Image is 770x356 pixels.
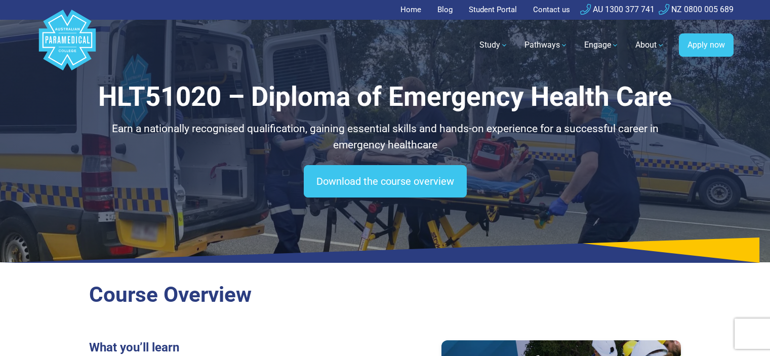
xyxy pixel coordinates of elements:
[89,340,379,355] h3: What you’ll learn
[89,121,681,153] p: Earn a nationally recognised qualification, gaining essential skills and hands-on experience for ...
[89,81,681,113] h1: HLT51020 – Diploma of Emergency Health Care
[659,5,734,14] a: NZ 0800 005 689
[629,31,671,59] a: About
[578,31,625,59] a: Engage
[679,33,734,57] a: Apply now
[580,5,655,14] a: AU 1300 377 741
[37,20,98,71] a: Australian Paramedical College
[518,31,574,59] a: Pathways
[473,31,514,59] a: Study
[304,165,467,197] a: Download the course overview
[89,282,681,308] h2: Course Overview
